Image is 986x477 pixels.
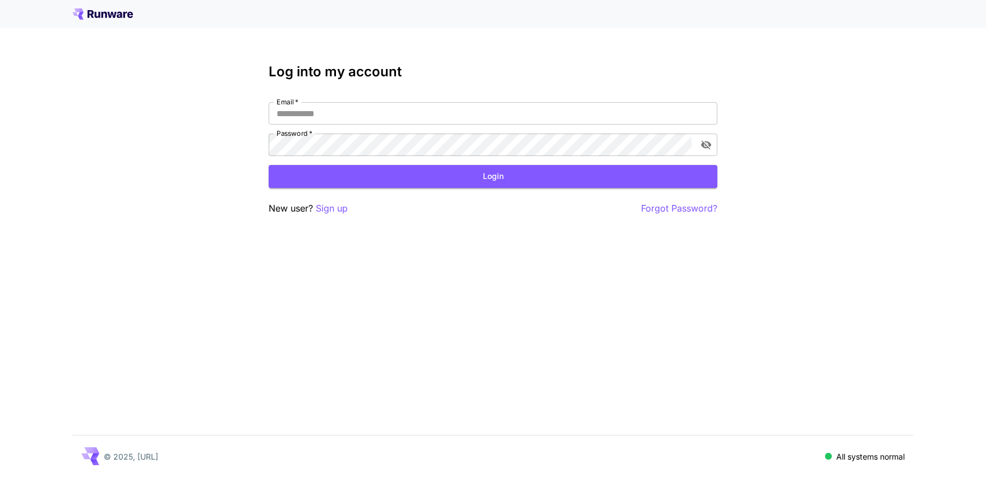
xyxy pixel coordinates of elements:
p: New user? [269,201,348,215]
button: Forgot Password? [641,201,717,215]
p: All systems normal [836,451,905,462]
h3: Log into my account [269,64,717,80]
p: © 2025, [URL] [104,451,158,462]
label: Password [277,129,312,138]
button: Login [269,165,717,188]
label: Email [277,97,298,107]
button: Sign up [316,201,348,215]
button: toggle password visibility [696,135,716,155]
